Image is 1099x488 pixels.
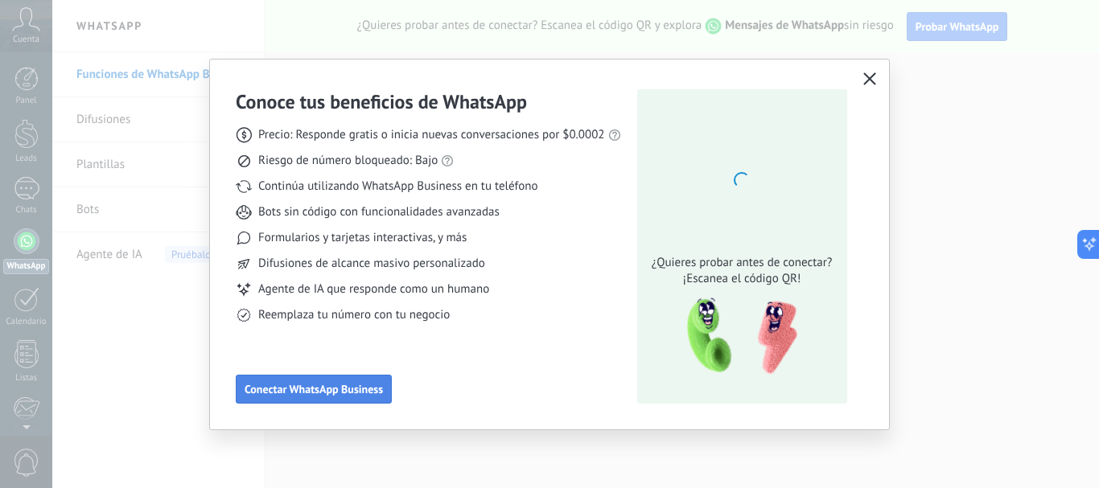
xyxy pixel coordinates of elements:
h3: Conoce tus beneficios de WhatsApp [236,89,527,114]
span: ¡Escanea el código QR! [647,271,837,287]
span: Conectar WhatsApp Business [245,383,383,395]
span: Agente de IA que responde como un humano [258,281,489,297]
span: Continúa utilizando WhatsApp Business en tu teléfono [258,178,537,195]
button: Conectar WhatsApp Business [236,375,392,404]
span: Precio: Responde gratis o inicia nuevas conversaciones por $0.0002 [258,127,605,143]
span: Reemplaza tu número con tu negocio [258,307,450,323]
span: ¿Quieres probar antes de conectar? [647,255,837,271]
span: Bots sin código con funcionalidades avanzadas [258,204,500,220]
span: Difusiones de alcance masivo personalizado [258,256,485,272]
span: Riesgo de número bloqueado: Bajo [258,153,438,169]
img: qr-pic-1x.png [673,293,801,379]
span: Formularios y tarjetas interactivas, y más [258,230,467,246]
